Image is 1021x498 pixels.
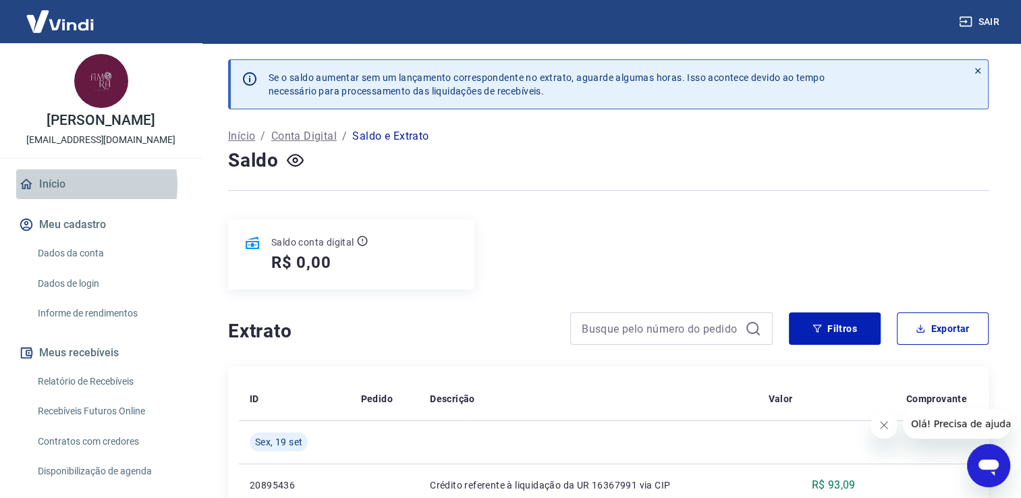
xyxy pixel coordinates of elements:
[903,409,1010,439] iframe: Mensagem da empresa
[32,458,186,485] a: Disponibilização de agenda
[16,1,104,42] img: Vindi
[255,435,302,449] span: Sex, 19 set
[897,312,989,345] button: Exportar
[32,270,186,298] a: Dados de login
[228,318,554,345] h4: Extrato
[271,252,331,273] h5: R$ 0,00
[342,128,347,144] p: /
[47,113,155,128] p: [PERSON_NAME]
[228,128,255,144] a: Início
[967,444,1010,487] iframe: Botão para abrir a janela de mensagens
[906,392,967,406] p: Comprovante
[269,71,825,98] p: Se o saldo aumentar sem um lançamento correspondente no extrato, aguarde algumas horas. Isso acon...
[956,9,1005,34] button: Sair
[260,128,265,144] p: /
[32,428,186,455] a: Contratos com credores
[74,54,128,108] img: 63b345ac-3736-441d-a5e1-979e3665bde5.jpeg
[32,300,186,327] a: Informe de rendimentos
[811,477,855,493] p: R$ 93,09
[16,169,186,199] a: Início
[789,312,881,345] button: Filtros
[768,392,792,406] p: Valor
[250,478,339,492] p: 20895436
[582,319,740,339] input: Busque pelo número do pedido
[430,478,746,492] p: Crédito referente à liquidação da UR 16367991 via CIP
[32,397,186,425] a: Recebíveis Futuros Online
[871,412,898,439] iframe: Fechar mensagem
[271,128,337,144] a: Conta Digital
[250,392,259,406] p: ID
[16,210,186,240] button: Meu cadastro
[228,147,279,174] h4: Saldo
[26,133,175,147] p: [EMAIL_ADDRESS][DOMAIN_NAME]
[32,368,186,395] a: Relatório de Recebíveis
[361,392,393,406] p: Pedido
[32,240,186,267] a: Dados da conta
[352,128,429,144] p: Saldo e Extrato
[430,392,475,406] p: Descrição
[271,236,354,249] p: Saldo conta digital
[16,338,186,368] button: Meus recebíveis
[8,9,113,20] span: Olá! Precisa de ajuda?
